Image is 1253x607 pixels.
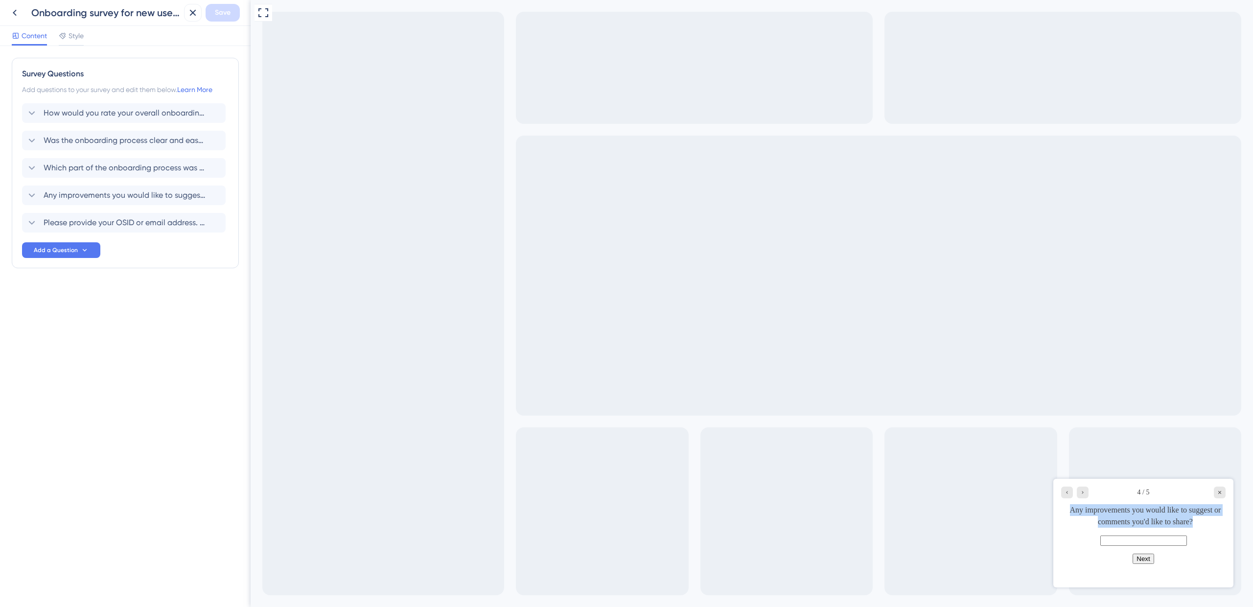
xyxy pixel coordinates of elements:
span: How would you rate your overall onboarding experience? [44,107,205,119]
div: Onboarding survey for new users [31,6,180,20]
span: Add a Question [34,246,78,254]
iframe: UserGuiding Survey [803,479,983,587]
span: Content [22,30,47,42]
a: Learn More [177,86,212,93]
span: Save [215,7,231,19]
div: Survey Questions [22,68,229,80]
button: Save [206,4,240,22]
span: Which part of the onboarding process was most helpful to you? [44,162,205,174]
span: Any improvements you would like to suggest or comments you'd like to share? [44,189,205,201]
span: Please provide your OSID or email address. (This will only be used if we need to follow up on any... [44,217,205,229]
div: Add questions to your survey and edit them below. [22,84,229,95]
span: Style [69,30,84,42]
span: Was the onboarding process clear and easy to follow? [44,135,205,146]
button: Add a Question [22,242,100,258]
